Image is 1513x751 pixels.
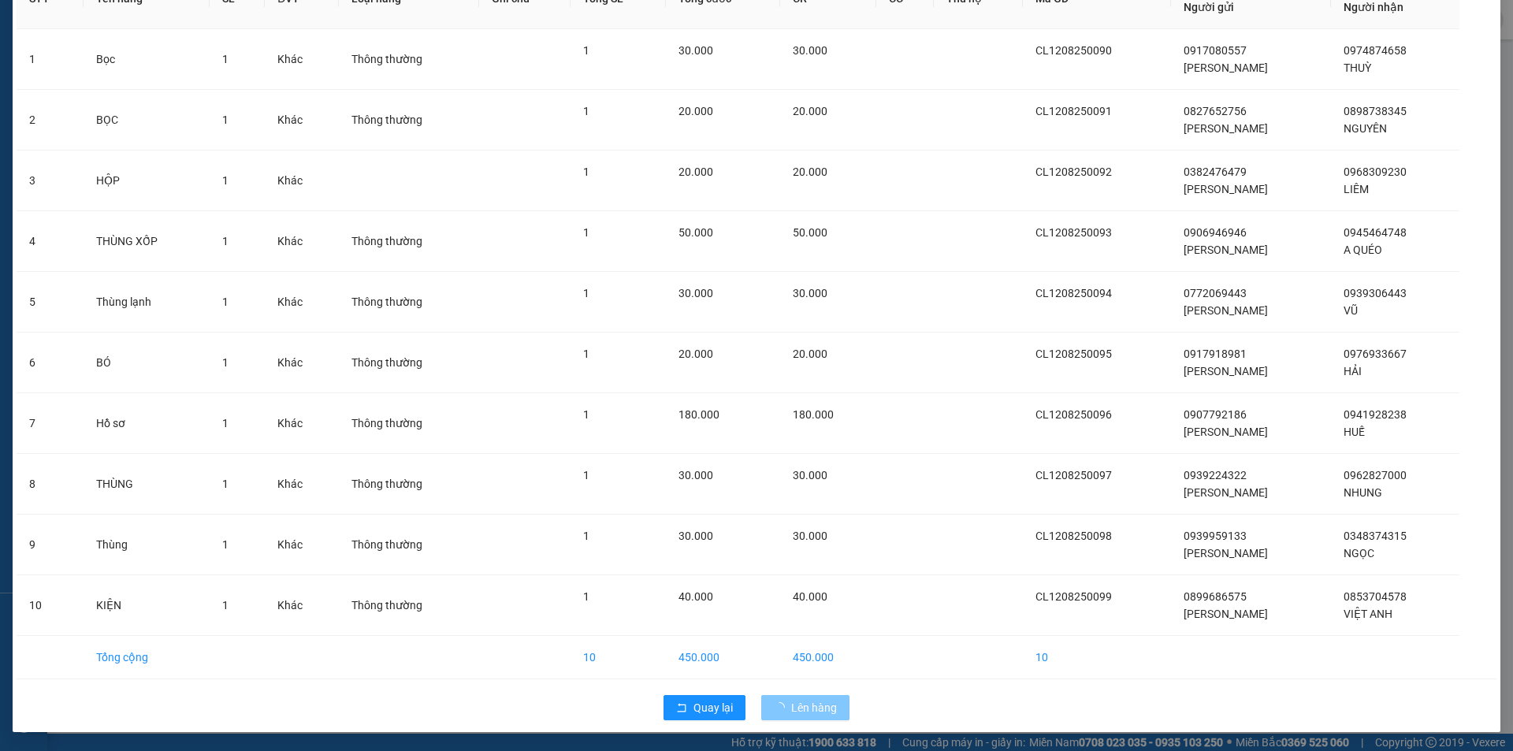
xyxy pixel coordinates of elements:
span: loading [774,702,791,713]
span: 0917918981 [1184,348,1247,360]
td: Bọc [84,29,210,90]
span: NGỌC [1344,547,1374,560]
span: 20.000 [678,105,713,117]
td: Khác [265,333,338,393]
td: Khác [265,393,338,454]
span: [PERSON_NAME] [1184,426,1268,438]
span: 0939224322 [1184,469,1247,481]
td: 6 [17,333,84,393]
span: 1 [583,469,589,481]
span: 50.000 [678,226,713,239]
span: 1 [583,590,589,603]
span: NGUYÊN [1344,122,1387,135]
td: Thông thường [339,454,479,515]
td: Khác [265,454,338,515]
span: 1 [583,44,589,57]
span: 1 [583,287,589,299]
span: 1 [222,478,229,490]
span: CL1208250097 [1035,469,1112,481]
span: 1 [222,296,229,308]
span: CL1208250096 [1035,408,1112,421]
span: CL1208250092 [1035,165,1112,178]
td: 5 [17,272,84,333]
td: 4 [17,211,84,272]
span: 40.000 [678,590,713,603]
span: 0382476479 [1184,165,1247,178]
span: VŨ [1344,304,1358,317]
span: rollback [676,702,687,715]
span: THUỲ [1344,61,1371,74]
span: 30.000 [678,469,713,481]
span: Lên hàng [791,699,837,716]
td: Thùng [84,515,210,575]
td: Thùng lạnh [84,272,210,333]
span: [PERSON_NAME] [1184,183,1268,195]
td: Tổng cộng [84,636,210,679]
span: 40.000 [793,590,827,603]
span: 1 [222,599,229,612]
span: 0976933667 [1344,348,1407,360]
span: 1 [583,226,589,239]
span: 1 [583,408,589,421]
span: Người nhận [1344,1,1403,13]
span: 0853704578 [1344,590,1407,603]
span: 50.000 [793,226,827,239]
td: Thông thường [339,272,479,333]
span: [PERSON_NAME] [1184,365,1268,377]
span: LIÊM [1344,183,1369,195]
span: 1 [222,235,229,247]
span: 1 [222,417,229,429]
span: 0968309230 [1344,165,1407,178]
td: Thông thường [339,393,479,454]
span: 20.000 [678,348,713,360]
span: [PERSON_NAME] [1184,304,1268,317]
td: 9 [17,515,84,575]
span: HUẾ [1344,426,1365,438]
button: Lên hàng [761,695,849,720]
span: 0962827000 [1344,469,1407,481]
span: [PERSON_NAME] [1184,61,1268,74]
span: HẢI [1344,365,1362,377]
span: 0939306443 [1344,287,1407,299]
span: 180.000 [678,408,719,421]
span: 20.000 [793,105,827,117]
td: 450.000 [780,636,877,679]
td: 10 [1023,636,1171,679]
td: 10 [17,575,84,636]
span: 30.000 [793,287,827,299]
td: Khác [265,151,338,211]
span: A QUÉO [1344,244,1382,256]
td: 3 [17,151,84,211]
td: BÓ [84,333,210,393]
span: Quay lại [693,699,733,716]
span: 0939959133 [1184,530,1247,542]
span: CL1208250090 [1035,44,1112,57]
span: 1 [583,530,589,542]
span: VIỆT ANH [1344,608,1392,620]
span: [PERSON_NAME] [1184,486,1268,499]
td: 450.000 [666,636,779,679]
span: 180.000 [793,408,834,421]
td: KIỆN [84,575,210,636]
span: NHUNG [1344,486,1382,499]
span: 30.000 [678,530,713,542]
td: HỘP [84,151,210,211]
td: Khác [265,90,338,151]
span: 1 [583,105,589,117]
td: Thông thường [339,29,479,90]
td: Thông thường [339,515,479,575]
td: 2 [17,90,84,151]
span: [PERSON_NAME] [1184,244,1268,256]
td: Khác [265,515,338,575]
span: 20.000 [793,165,827,178]
span: 20.000 [678,165,713,178]
span: 0941928238 [1344,408,1407,421]
span: CL1208250094 [1035,287,1112,299]
span: 30.000 [793,44,827,57]
td: 8 [17,454,84,515]
span: 1 [583,165,589,178]
span: 1 [222,538,229,551]
td: 1 [17,29,84,90]
td: Khác [265,575,338,636]
span: Người gửi [1184,1,1234,13]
